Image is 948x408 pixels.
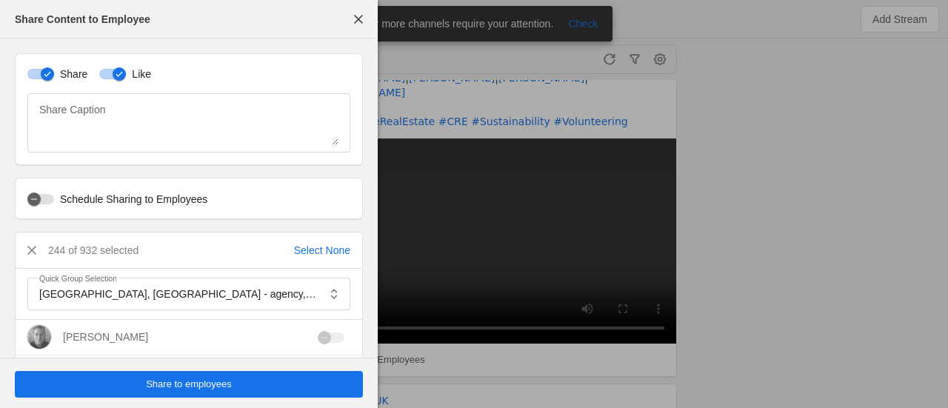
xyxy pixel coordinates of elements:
label: Schedule Sharing to Employees [54,192,207,207]
div: Select None [294,243,350,258]
div: Share Content to Employee [15,12,150,27]
div: 244 of 932 selected [48,243,138,258]
mat-label: Share Caption [39,101,106,118]
label: Share [54,67,87,81]
mat-label: Quick Group Selection [39,272,117,285]
label: Like [126,67,151,81]
img: cache [27,325,51,349]
span: [GEOGRAPHIC_DATA], [GEOGRAPHIC_DATA] - agency, uk investors, [GEOGRAPHIC_DATA] sustainability, [G... [39,288,699,300]
span: Share to employees [146,377,232,392]
button: Share to employees [15,371,363,398]
div: [PERSON_NAME] [63,330,148,344]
